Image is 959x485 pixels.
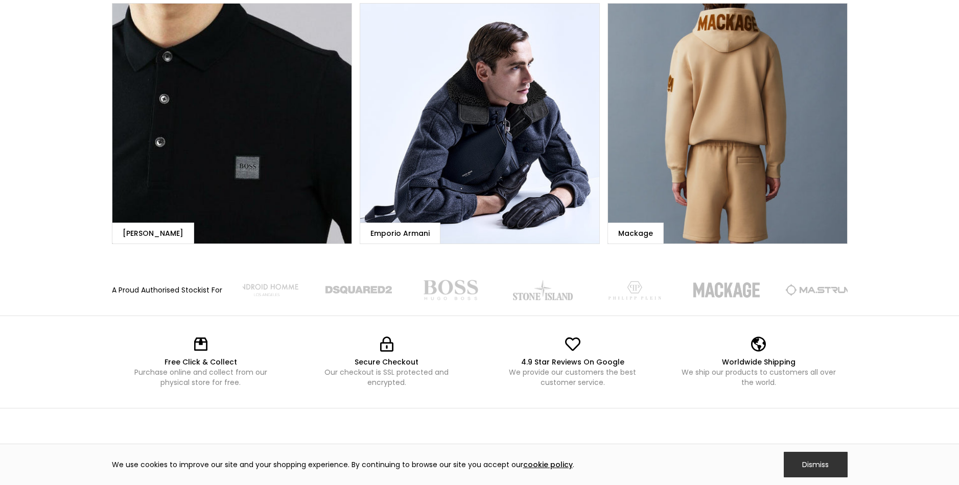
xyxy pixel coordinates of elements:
a: Mackage [607,3,848,244]
div: Purchase online and collect from our physical store for free. [122,367,279,387]
div: 4.9 Star Reviews On Google [494,357,651,367]
div: Worldwide Shipping [680,357,837,367]
div: Free Click & Collect [122,357,279,367]
div: Our checkout is SSL protected and encrypted. [308,367,465,387]
div: We provide our customers the best customer service. [494,367,651,387]
div: A Proud Authorised Stockist For [112,285,222,295]
div: [PERSON_NAME] [123,228,183,238]
div: Secure Checkout [308,357,465,367]
div: Dismiss [784,452,848,477]
div: Emporio Armani [370,228,430,238]
div: We ship our products to customers all over the world. [680,367,837,387]
div: We use cookies to improve our site and your shopping experience. By continuing to browse our site... [112,459,574,470]
div: Legal [318,439,413,454]
div: Company [112,439,207,454]
div: Customer Service [215,439,310,454]
a: cookie policy [523,459,573,470]
div: Social [420,439,516,454]
a: [PERSON_NAME] [112,3,352,244]
a: Emporio Armani [360,3,600,244]
label: Newsletter [524,439,744,454]
div: Mackage [618,228,653,238]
